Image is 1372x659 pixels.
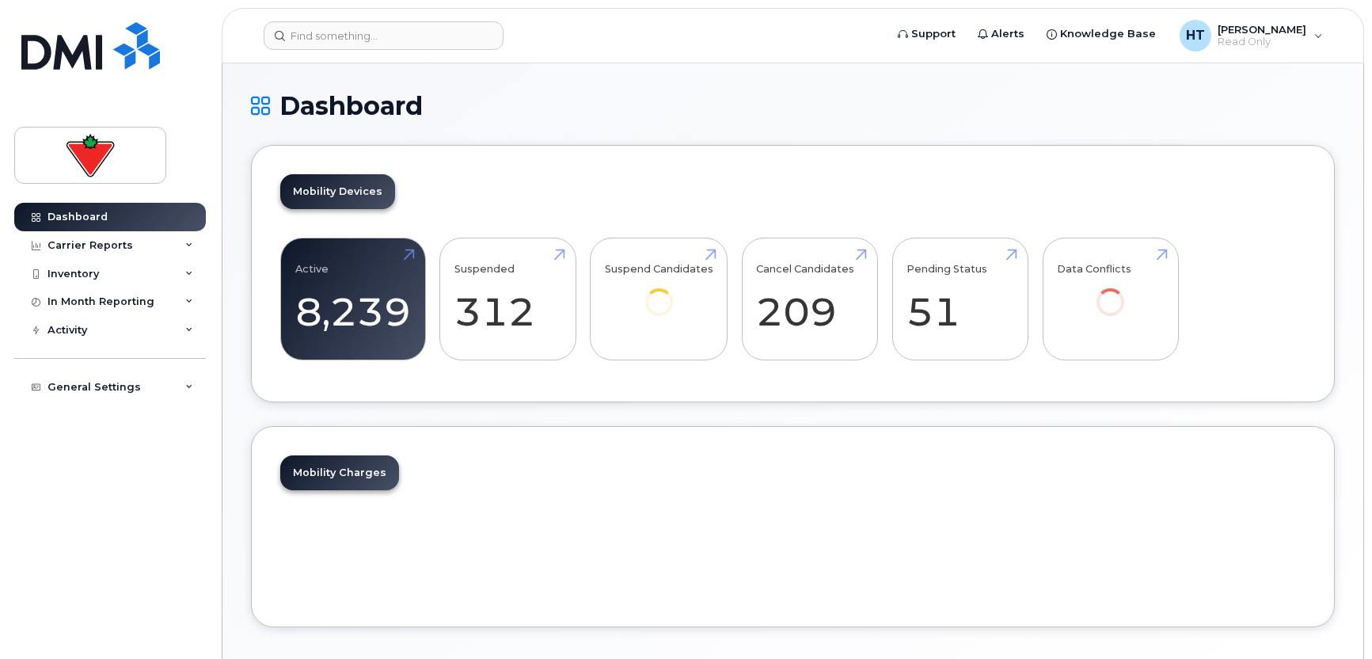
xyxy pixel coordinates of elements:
[454,247,561,352] a: Suspended 312
[280,174,395,209] a: Mobility Devices
[295,247,411,352] a: Active 8,239
[906,247,1013,352] a: Pending Status 51
[1057,247,1164,338] a: Data Conflicts
[756,247,863,352] a: Cancel Candidates 209
[605,247,713,338] a: Suspend Candidates
[251,92,1335,120] h1: Dashboard
[280,455,399,490] a: Mobility Charges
